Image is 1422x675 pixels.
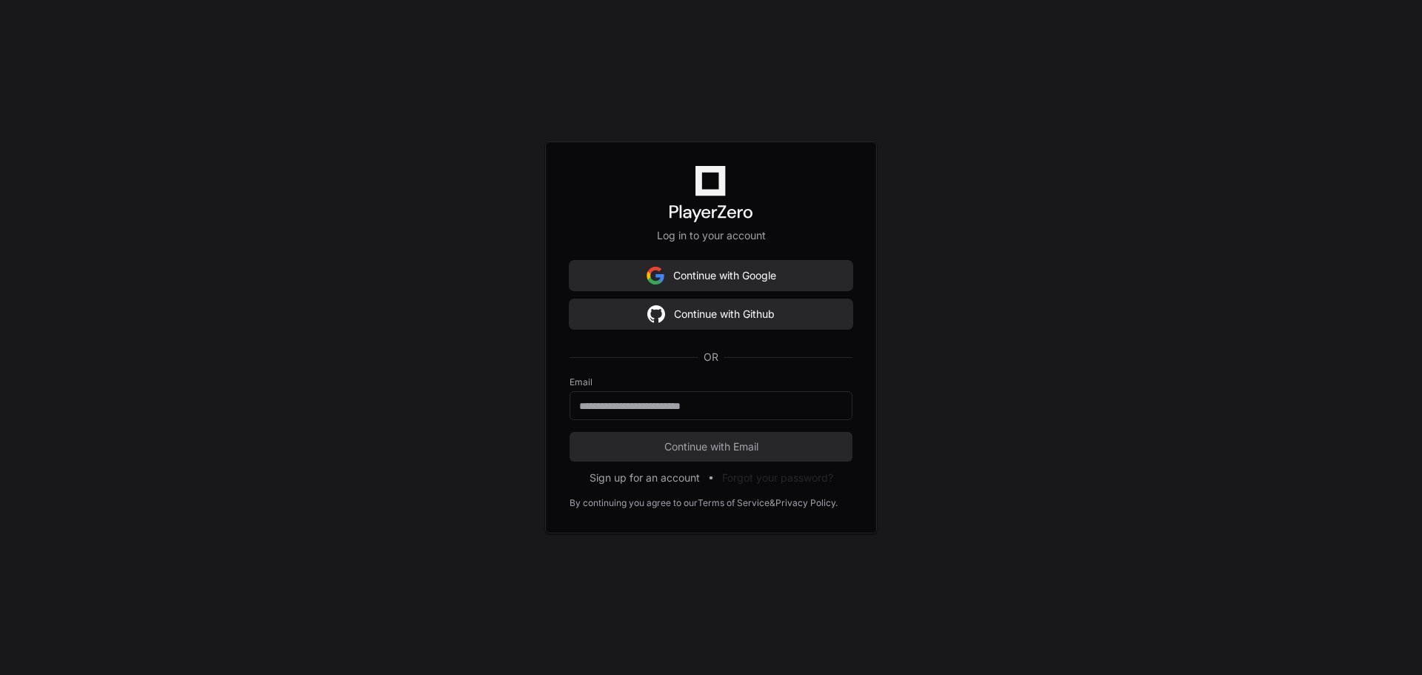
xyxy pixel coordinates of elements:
[775,497,838,509] a: Privacy Policy.
[647,299,665,329] img: Sign in with google
[647,261,664,290] img: Sign in with google
[698,350,724,365] span: OR
[570,432,852,462] button: Continue with Email
[570,376,852,388] label: Email
[722,470,833,485] button: Forgot your password?
[570,261,852,290] button: Continue with Google
[570,439,852,454] span: Continue with Email
[570,497,698,509] div: By continuing you agree to our
[590,470,700,485] button: Sign up for an account
[570,299,852,329] button: Continue with Github
[570,228,852,243] p: Log in to your account
[698,497,770,509] a: Terms of Service
[770,497,775,509] div: &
